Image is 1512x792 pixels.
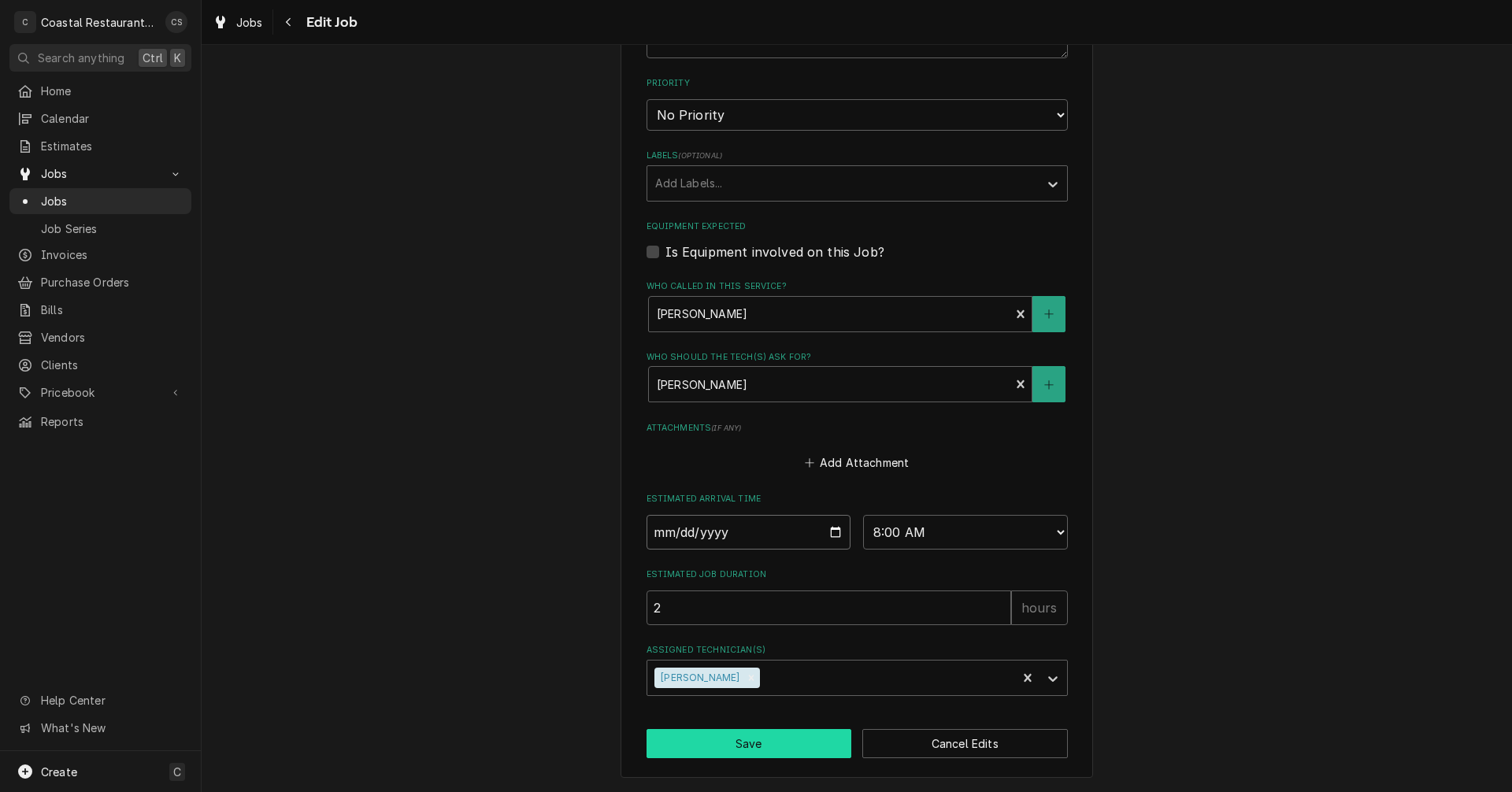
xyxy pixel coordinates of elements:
a: Jobs [9,188,191,214]
span: ( optional ) [678,151,722,160]
a: Purchase Orders [9,269,191,295]
label: Attachments [647,422,1068,435]
button: Cancel Edits [862,729,1068,758]
div: CS [165,11,187,33]
span: Jobs [41,165,160,182]
span: Calendar [41,110,183,127]
span: Clients [41,357,183,373]
span: Help Center [41,692,182,709]
span: Ctrl [143,50,163,66]
div: Estimated Arrival Time [647,493,1068,549]
div: hours [1011,590,1068,625]
button: Add Attachment [802,452,912,474]
span: Jobs [41,193,183,209]
a: Bills [9,297,191,323]
span: Create [41,765,77,779]
span: Jobs [236,14,263,31]
select: Time Select [863,515,1068,550]
label: Equipment Expected [647,220,1068,233]
label: Is Equipment involved on this Job? [665,242,884,261]
div: Labels [647,150,1068,201]
a: Home [9,78,191,104]
a: Go to Pricebook [9,379,191,405]
a: Clients [9,352,191,378]
a: Estimates [9,133,191,159]
div: Chris Sockriter's Avatar [165,11,187,33]
a: Jobs [206,9,269,35]
div: Remove Phill Blush [743,668,760,688]
button: Navigate back [276,9,302,35]
span: Purchase Orders [41,274,183,291]
a: Job Series [9,216,191,242]
div: Estimated Job Duration [647,568,1068,624]
div: Coastal Restaurant Repair [41,14,157,31]
a: Go to Jobs [9,161,191,187]
span: Pricebook [41,384,160,401]
a: Invoices [9,242,191,268]
span: C [173,764,181,780]
a: Reports [9,409,191,435]
button: Search anythingCtrlK [9,44,191,72]
a: Go to What's New [9,715,191,741]
span: Search anything [38,50,124,66]
div: Button Group Row [647,729,1068,758]
label: Priority [647,77,1068,90]
span: What's New [41,720,182,736]
label: Assigned Technician(s) [647,644,1068,657]
span: ( if any ) [711,424,741,432]
span: Invoices [41,246,183,263]
div: Who should the tech(s) ask for? [647,351,1068,402]
div: Equipment Expected [647,220,1068,261]
div: Who called in this service? [647,280,1068,331]
input: Date [647,515,851,550]
label: Estimated Job Duration [647,568,1068,581]
label: Estimated Arrival Time [647,493,1068,505]
button: Save [647,729,852,758]
div: Priority [647,77,1068,130]
span: Reports [41,413,183,430]
svg: Create New Contact [1044,379,1054,390]
span: Job Series [41,220,183,237]
div: Assigned Technician(s) [647,644,1068,695]
div: [PERSON_NAME] [654,668,743,688]
svg: Create New Contact [1044,309,1054,320]
label: Labels [647,150,1068,162]
a: Calendar [9,105,191,131]
label: Who called in this service? [647,280,1068,293]
button: Create New Contact [1032,366,1065,402]
div: C [14,11,36,33]
span: Edit Job [302,12,358,33]
label: Who should the tech(s) ask for? [647,351,1068,364]
span: Home [41,83,183,99]
div: Attachments [647,422,1068,474]
button: Create New Contact [1032,296,1065,332]
span: K [174,50,181,66]
span: Bills [41,302,183,318]
a: Go to Help Center [9,687,191,713]
a: Vendors [9,324,191,350]
span: Estimates [41,138,183,154]
span: Vendors [41,329,183,346]
div: Button Group [647,729,1068,758]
